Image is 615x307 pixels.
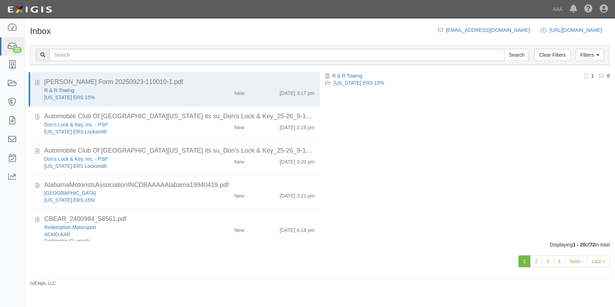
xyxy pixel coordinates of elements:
input: Search [50,49,505,61]
b: 1 [591,73,594,79]
a: Filters [576,49,604,61]
a: [GEOGRAPHIC_DATA] [44,190,96,196]
div: New [234,155,244,165]
a: 1 [518,255,530,267]
div: Alabama ERS 15% [44,94,197,101]
a: Next › [565,255,587,267]
div: ACORD Form 20250923-110010-1.pdf [44,78,315,87]
a: R & R Towing [332,73,362,79]
div: New [234,189,244,199]
a: Exigis, LLC [35,281,56,286]
div: New [234,121,244,131]
a: 3 [542,255,554,267]
div: New [234,224,244,234]
a: R & R Towing [44,87,74,93]
small: by [30,280,56,286]
a: [URL][DOMAIN_NAME] [550,27,610,33]
a: 2 [530,255,542,267]
a: Redemption Motorsport [44,224,96,230]
div: [DATE] 3:20 pm [280,155,315,165]
div: Automobile Club Of Southern California its su_Don's Lock & Key_25-26_9-19-2025_1884253166.pdf [44,146,315,155]
i: Help Center - Complianz [584,5,593,13]
b: 1 - 20 [573,242,586,248]
div: California ERS Locksmith [44,163,197,170]
div: Displaying of in total [25,241,615,248]
div: [DATE] 3:21 pm [280,189,315,199]
img: logo-5460c22ac91f19d4615b14bd174203de0afe785f0fc80cf4dbbc73dc1793850b.png [5,3,54,16]
b: 72 [590,242,595,248]
a: [EMAIL_ADDRESS][DOMAIN_NAME] [446,27,530,33]
div: [DATE] 3:17 pm [280,87,315,97]
a: 4 [553,255,565,267]
a: [US_STATE] ERS 15% [334,80,384,86]
div: [DATE] 3:19 pm [280,121,315,131]
div: Don's Lock & Key, Inc. - PSP [44,155,197,163]
a: [US_STATE] ERS Locksmith [44,129,107,135]
div: [DATE] 4:18 pm [280,224,315,234]
a: Clear Filters [534,49,570,61]
a: AAA [549,2,566,16]
a: [US_STATE] ERS Locksmith [44,163,107,169]
b: 0 [607,73,610,79]
div: New [234,87,244,97]
div: ACMO AAR [44,231,197,238]
input: Search [504,49,529,61]
div: Automobile Club Of Southern California its su_Don's Lock & Key_25-26_9-19-2025_1884253166.pdf [44,112,315,121]
div: AlabamaMotoristsAssociationINCDBAAAAAlabama19940419.pdf [44,181,315,190]
a: Don's Lock & Key, Inc. - PSP [44,122,108,127]
div: California ERS Locksmith [44,128,197,135]
div: 72 [12,47,22,53]
a: Don's Lock & Key, Inc. - PSP [44,156,108,162]
a: [US_STATE] ERS 15% [44,95,95,100]
h1: Inbox [30,27,51,36]
div: R & R Towing [44,87,197,94]
div: Confirmation ID - emxj4c [44,238,197,244]
div: Magic City [44,189,197,197]
div: CBEAR_2400984_58561.pdf [44,215,315,224]
a: [US_STATE] ERS 15% [44,197,95,203]
div: Alabama ERS 15% [44,197,197,204]
div: Don's Lock & Key, Inc. - PSP [44,121,197,128]
a: ACMO AAR [44,232,70,237]
a: Last » [587,255,610,267]
div: Redemption Motorsport [44,224,197,231]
